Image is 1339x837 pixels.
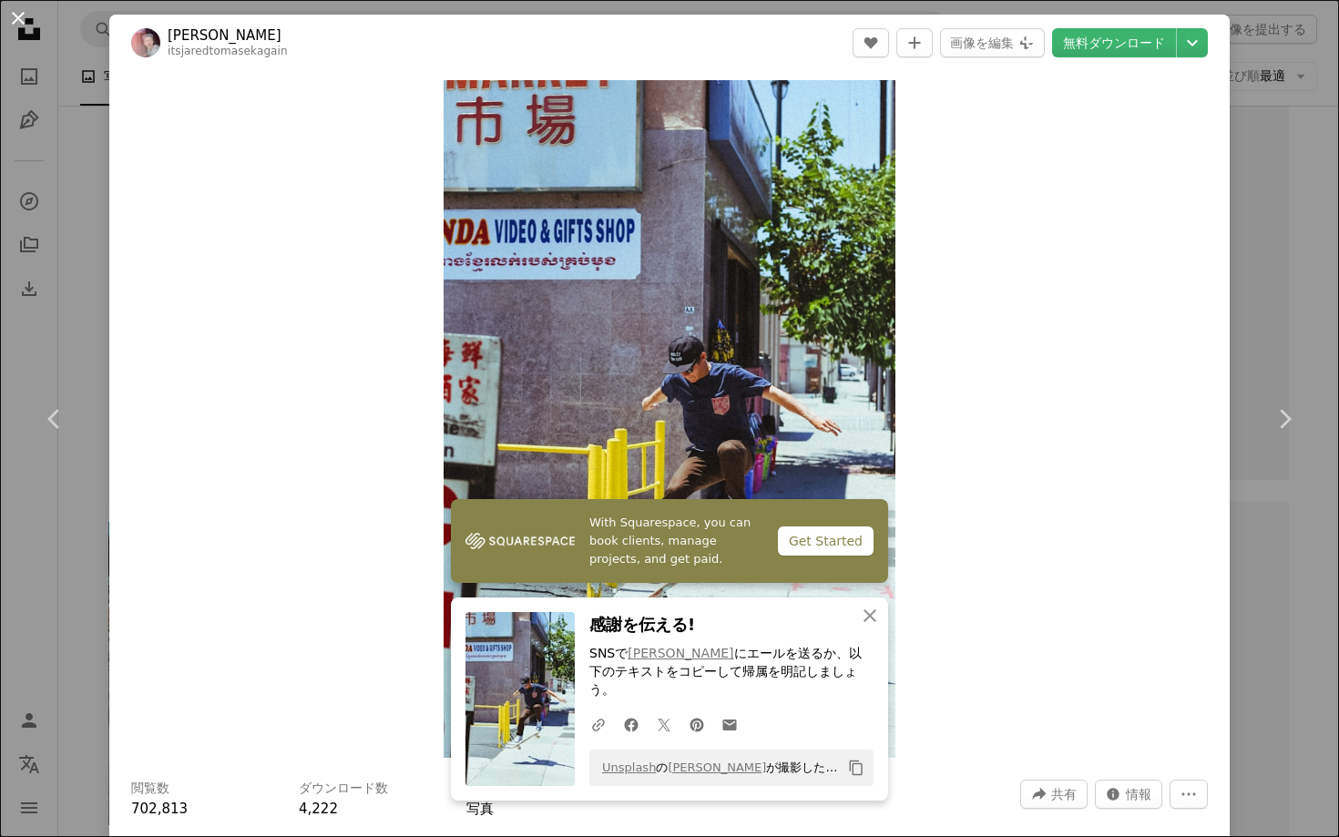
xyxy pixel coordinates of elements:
a: [PERSON_NAME] [628,647,733,661]
h3: 閲覧数 [131,780,169,798]
span: 情報 [1126,781,1151,808]
a: Unsplash [602,760,656,774]
button: ダウンロードサイズを選択してください [1177,28,1208,57]
button: このビジュアルを共有する [1020,780,1088,809]
span: 702,813 [131,801,188,817]
a: 次へ [1230,332,1339,506]
span: の が撮影した写真 [593,753,841,782]
a: itsjaredtomasekagain [168,45,288,57]
span: 4,222 [299,801,338,817]
button: 画像を編集 [940,28,1045,57]
a: With Squarespace, you can book clients, manage projects, and get paid.Get Started [451,499,888,583]
a: Pinterestでシェアする [680,706,713,742]
h3: ダウンロード数 [299,780,388,798]
p: SNSで にエールを送るか、以下のテキストをコピーして帰属を明記しましょう。 [589,646,874,700]
button: その他のアクション [1170,780,1208,809]
span: 共有 [1051,781,1077,808]
button: この画像に関する統計 [1095,780,1162,809]
button: この画像でズームインする [444,80,895,758]
a: [PERSON_NAME] [168,26,288,45]
a: Eメールでシェアする [713,706,746,742]
img: Jared Tomasekのプロフィールを見る [131,28,160,57]
button: コレクションに追加する [896,28,933,57]
img: file-1747939142011-51e5cc87e3c9 [465,527,575,555]
h3: 感謝を伝える! [589,612,874,638]
img: 灰色の表面に青いシャツのスケートボードの男 [444,80,895,758]
button: クリップボードにコピーする [841,752,872,783]
a: 無料ダウンロード [1052,28,1176,57]
a: Facebookでシェアする [615,706,648,742]
a: 写真 [466,801,494,817]
span: With Squarespace, you can book clients, manage projects, and get paid. [589,514,763,568]
a: Twitterでシェアする [648,706,680,742]
div: Get Started [778,526,874,556]
a: [PERSON_NAME] [668,760,766,774]
button: いいね！ [853,28,889,57]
